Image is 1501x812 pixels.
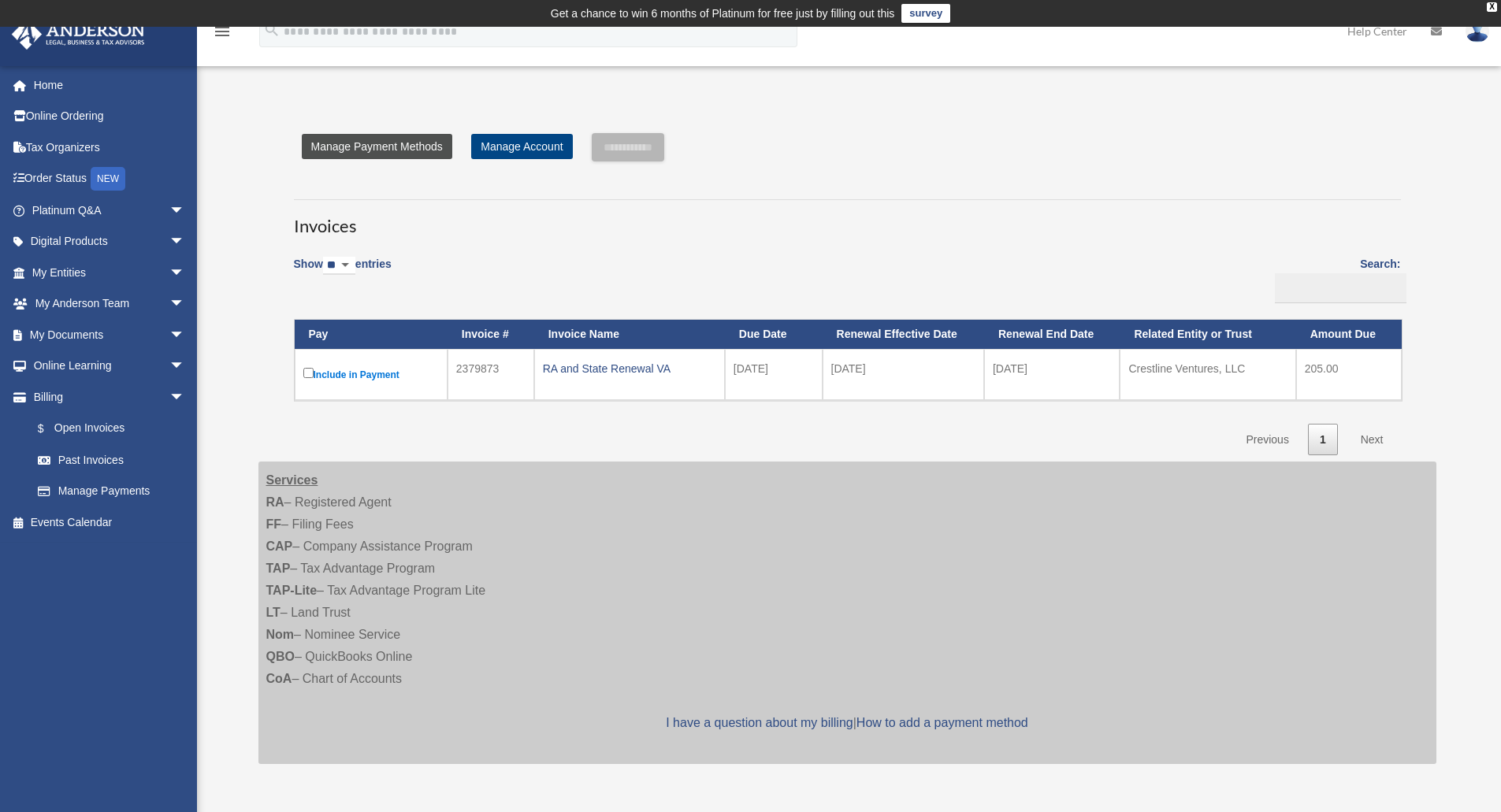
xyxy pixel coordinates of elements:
[169,195,201,227] span: arrow_drop_down
[213,28,232,41] a: menu
[11,195,209,226] a: Platinum Q&Aarrow_drop_down
[266,672,292,685] strong: CoA
[1296,320,1402,349] th: Amount Due: activate to sort column ascending
[448,349,534,400] td: 2379873
[302,134,452,159] a: Manage Payment Methods
[91,167,125,191] div: NEW
[169,257,201,289] span: arrow_drop_down
[471,134,572,159] a: Manage Account
[266,712,1429,734] p: |
[1349,424,1395,456] a: Next
[543,358,716,380] div: RA and State Renewal VA
[303,365,439,384] label: Include in Payment
[295,320,448,349] th: Pay: activate to sort column descending
[22,476,201,507] a: Manage Payments
[448,320,534,349] th: Invoice #: activate to sort column ascending
[169,226,201,258] span: arrow_drop_down
[1275,273,1406,303] input: Search:
[1308,424,1338,456] a: 1
[22,444,201,476] a: Past Invoices
[294,199,1401,239] h3: Invoices
[551,4,895,23] div: Get a chance to win 6 months of Platinum for free just by filling out this
[666,716,853,729] a: I have a question about my billing
[266,539,293,553] strong: CAP
[213,22,232,41] i: menu
[266,650,295,663] strong: QBO
[11,163,209,195] a: Order StatusNEW
[11,350,209,382] a: Online Learningarrow_drop_down
[725,320,823,349] th: Due Date: activate to sort column ascending
[534,320,725,349] th: Invoice Name: activate to sort column ascending
[11,319,209,350] a: My Documentsarrow_drop_down
[823,320,984,349] th: Renewal Effective Date: activate to sort column ascending
[323,257,355,275] select: Showentries
[263,21,281,39] i: search
[1296,349,1402,400] td: 205.00
[266,473,318,487] strong: Services
[11,226,209,258] a: Digital Productsarrow_drop_down
[11,257,209,288] a: My Entitiesarrow_drop_down
[1234,424,1300,456] a: Previous
[294,254,392,291] label: Show entries
[266,606,281,619] strong: LT
[984,320,1120,349] th: Renewal End Date: activate to sort column ascending
[266,495,284,509] strong: RA
[725,349,823,400] td: [DATE]
[11,288,209,320] a: My Anderson Teamarrow_drop_down
[266,584,318,597] strong: TAP-Lite
[46,419,54,439] span: $
[169,381,201,413] span: arrow_drop_down
[266,517,282,531] strong: FF
[7,19,150,50] img: Anderson Advisors Platinum Portal
[1120,320,1295,349] th: Related Entity or Trust: activate to sort column ascending
[169,319,201,351] span: arrow_drop_down
[1466,20,1489,43] img: User Pic
[169,288,201,321] span: arrow_drop_down
[303,368,314,378] input: Include in Payment
[11,69,209,101] a: Home
[901,4,950,23] a: survey
[11,506,209,538] a: Events Calendar
[1120,349,1295,400] td: Crestline Ventures, LLC
[266,628,295,641] strong: Nom
[11,381,201,413] a: Billingarrow_drop_down
[258,462,1436,764] div: – Registered Agent – Filing Fees – Company Assistance Program – Tax Advantage Program – Tax Advan...
[1269,254,1401,303] label: Search:
[1487,2,1497,12] div: close
[22,413,193,445] a: $Open Invoices
[11,132,209,163] a: Tax Organizers
[823,349,984,400] td: [DATE]
[984,349,1120,400] td: [DATE]
[266,562,291,575] strong: TAP
[11,101,209,132] a: Online Ordering
[856,716,1028,729] a: How to add a payment method
[169,350,201,383] span: arrow_drop_down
